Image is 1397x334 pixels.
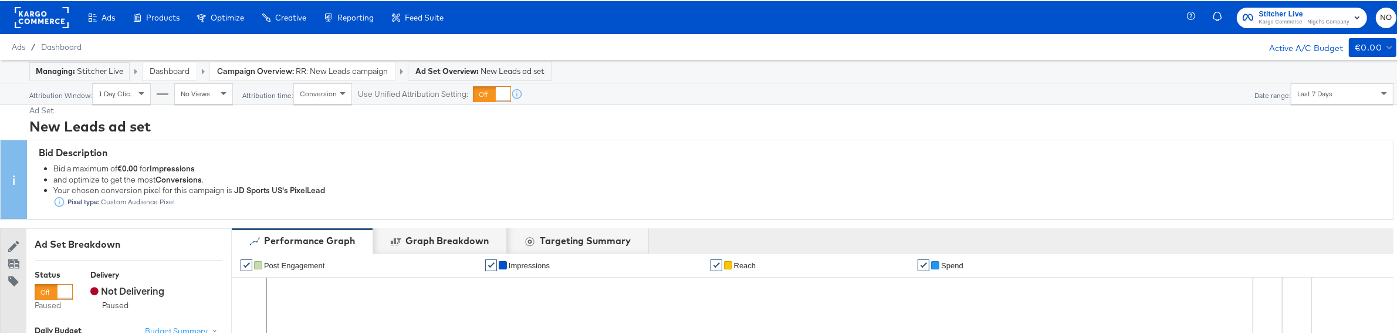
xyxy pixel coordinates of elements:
[99,88,137,97] span: 1 Day Clicks
[405,12,444,21] span: Feed Suite
[150,163,195,173] strong: Impressions
[25,41,41,50] span: /
[1297,88,1332,97] span: Last 7 Days
[35,268,73,279] div: Status
[35,299,73,310] label: Paused
[12,41,25,50] span: Ads
[241,258,252,270] a: ✔
[1349,37,1396,56] button: €0.00
[90,283,164,296] span: Not Delivering
[300,88,337,97] span: Conversion
[29,115,1393,135] div: New Leads ad set
[242,90,293,99] div: Attribution time:
[29,90,92,99] div: Attribution Window:
[405,233,489,247] div: Graph Breakdown
[211,12,244,21] span: Optimize
[509,260,550,269] span: Impressions
[481,65,544,76] span: New Leads ad set
[734,260,756,269] span: Reach
[53,173,204,184] span: and optimize to get the most .
[90,268,164,279] div: Delivery
[941,260,963,269] span: Spend
[1355,39,1382,54] div: €0.00
[217,65,294,75] strong: Campaign Overview:
[1254,90,1291,99] div: Date range:
[1237,6,1367,27] button: Stitcher LiveKargo Commerce - Nigel's Company
[67,196,99,205] strong: Pixel type:
[264,260,324,269] span: Post Engagement
[39,145,1387,158] div: Bid Description
[35,237,222,250] div: Ad Set Breakdown
[918,258,929,270] a: ✔
[1259,16,1349,26] span: Kargo Commerce - Nigel's Company
[102,12,115,21] span: Ads
[117,163,138,173] strong: €0.00
[102,299,128,309] sub: Paused
[36,65,75,75] strong: Managing:
[337,12,374,21] span: Reporting
[711,258,722,270] a: ✔
[540,233,631,247] div: Targeting Summary
[296,65,388,76] span: New Leads ad set
[53,184,1387,207] div: Your chosen conversion pixel for this campaign is
[275,12,306,21] span: Creative
[264,233,355,247] div: Performance Graph
[155,173,202,184] strong: Conversions
[415,65,479,75] strong: Ad Set Overview:
[29,104,1393,115] div: Ad Set
[217,65,388,75] a: Campaign Overview: RR: New Leads campaign
[358,87,468,99] label: Use Unified Attribution Setting:
[1381,10,1392,23] span: NO
[41,41,82,50] a: Dashboard
[485,258,497,270] a: ✔
[65,197,175,205] div: Custom Audience Pixel
[150,65,190,75] a: Dashboard
[146,12,180,21] span: Products
[36,65,123,76] div: Stitcher Live
[1259,7,1349,19] span: Stitcher Live
[53,163,1387,174] div: Bid a maximum of for
[1376,6,1396,27] button: NO
[181,88,210,97] span: No Views
[1257,37,1343,55] div: Active A/C Budget
[234,184,325,195] strong: JD Sports US's Pixel Lead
